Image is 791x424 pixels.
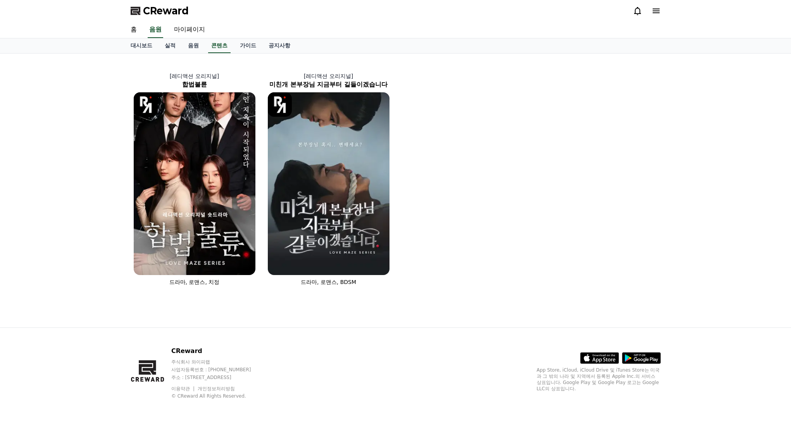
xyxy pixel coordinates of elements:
a: CReward [131,5,189,17]
a: 개인정보처리방침 [198,386,235,391]
a: 음원 [148,22,163,38]
a: 음원 [182,38,205,53]
p: [레디액션 오리지널] [262,72,396,80]
p: App Store, iCloud, iCloud Drive 및 iTunes Store는 미국과 그 밖의 나라 및 지역에서 등록된 Apple Inc.의 서비스 상표입니다. Goo... [537,367,661,392]
p: 주소 : [STREET_ADDRESS] [171,374,266,381]
a: 콘텐츠 [208,38,231,53]
a: 대시보드 [124,38,159,53]
a: [레디액션 오리지널] 합법불륜 합법불륜 [object Object] Logo 드라마, 로맨스, 치정 [128,66,262,292]
a: 공지사항 [262,38,296,53]
img: 미친개 본부장님 지금부터 길들이겠습니다 [268,92,389,275]
img: 합법불륜 [134,92,255,275]
a: 홈 [124,22,143,38]
p: 주식회사 와이피랩 [171,359,266,365]
img: [object Object] Logo [134,92,158,117]
a: 실적 [159,38,182,53]
p: [레디액션 오리지널] [128,72,262,80]
a: [레디액션 오리지널] 미친개 본부장님 지금부터 길들이겠습니다 미친개 본부장님 지금부터 길들이겠습니다 [object Object] Logo 드라마, 로맨스, BDSM [262,66,396,292]
img: [object Object] Logo [268,92,292,117]
h2: 합법불륜 [128,80,262,89]
h2: 미친개 본부장님 지금부터 길들이겠습니다 [262,80,396,89]
p: CReward [171,346,266,356]
span: 드라마, 로맨스, 치정 [169,279,220,285]
p: 사업자등록번호 : [PHONE_NUMBER] [171,367,266,373]
span: 드라마, 로맨스, BDSM [301,279,356,285]
a: 마이페이지 [168,22,211,38]
a: 가이드 [234,38,262,53]
p: © CReward All Rights Reserved. [171,393,266,399]
a: 이용약관 [171,386,196,391]
span: CReward [143,5,189,17]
